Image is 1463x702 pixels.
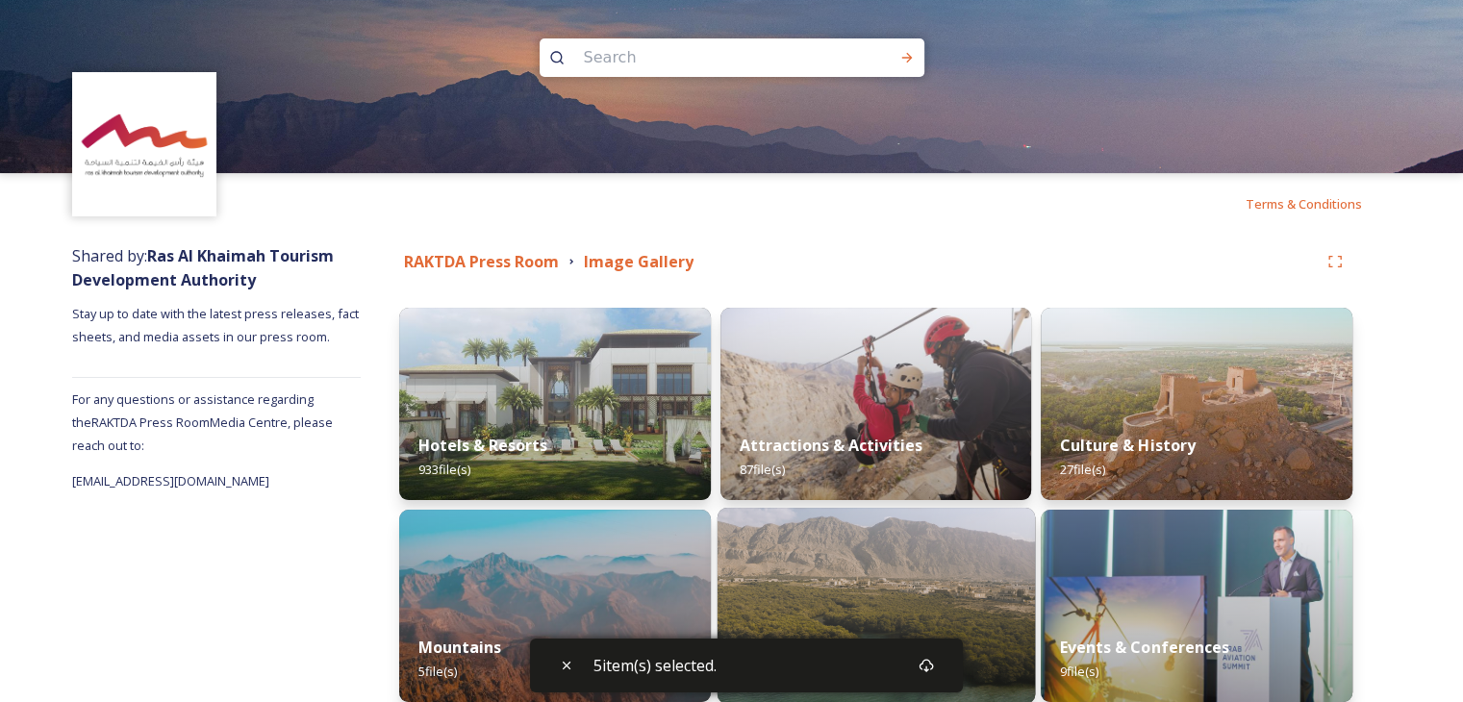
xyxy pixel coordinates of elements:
[72,245,334,290] strong: Ras Al Khaimah Tourism Development Authority
[574,37,838,79] input: Search
[1060,637,1228,658] strong: Events & Conferences
[737,638,794,659] strong: Nature
[72,472,269,489] span: [EMAIL_ADDRESS][DOMAIN_NAME]
[404,251,559,272] strong: RAKTDA Press Room
[584,251,694,272] strong: Image Gallery
[1060,435,1195,456] strong: Culture & History
[75,75,214,214] img: Logo_RAKTDA_RGB-01.png
[1041,308,1352,500] img: 45dfe8e7-8c4f-48e3-b92b-9b2a14aeffa1.jpg
[72,245,334,290] span: Shared by:
[720,308,1032,500] img: 6b2c4cc9-34ae-45d0-992d-9f5eeab804f7.jpg
[72,305,362,345] span: Stay up to date with the latest press releases, fact sheets, and media assets in our press room.
[740,461,785,478] span: 87 file(s)
[399,510,711,702] img: f4b44afd-84a5-42f8-a796-2dedbf2b50eb.jpg
[1246,192,1391,215] a: Terms & Conditions
[1041,510,1352,702] img: 43bc6a4b-b786-4d98-b8e1-b86026dad6a6.jpg
[1060,663,1098,680] span: 9 file(s)
[1060,461,1105,478] span: 27 file(s)
[418,663,457,680] span: 5 file(s)
[418,461,470,478] span: 933 file(s)
[72,390,333,454] span: For any questions or assistance regarding the RAKTDA Press Room Media Centre, please reach out to:
[1246,195,1362,213] span: Terms & Conditions
[418,435,547,456] strong: Hotels & Resorts
[740,435,922,456] strong: Attractions & Activities
[418,637,501,658] strong: Mountains
[399,308,711,500] img: a622eb85-593b-49ea-86a1-be0a248398a8.jpg
[593,654,717,677] span: 5 item(s) selected.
